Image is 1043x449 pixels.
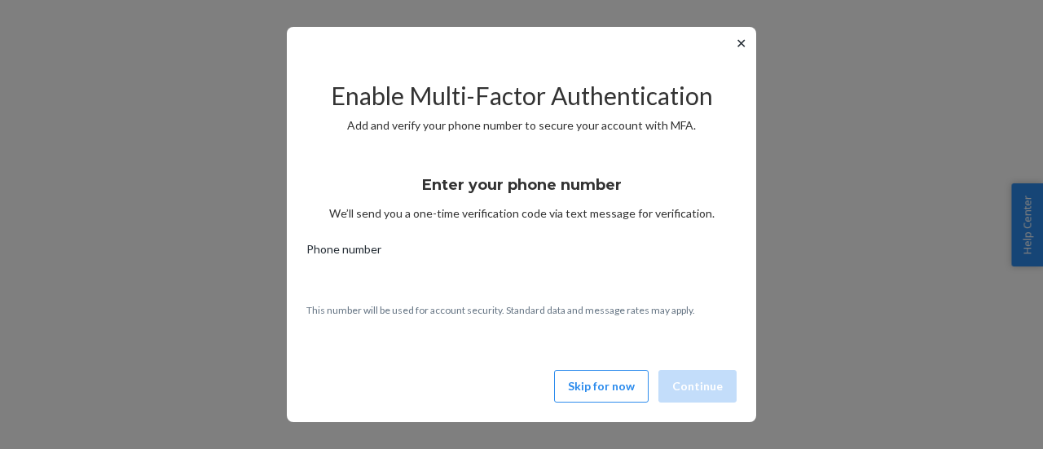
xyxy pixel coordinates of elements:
p: Add and verify your phone number to secure your account with MFA. [306,117,737,134]
h3: Enter your phone number [422,174,622,196]
button: Continue [658,370,737,403]
p: This number will be used for account security. Standard data and message rates may apply. [306,303,737,317]
span: Phone number [306,241,381,264]
button: ✕ [733,33,750,53]
h2: Enable Multi-Factor Authentication [306,82,737,109]
button: Skip for now [554,370,649,403]
div: We’ll send you a one-time verification code via text message for verification. [306,161,737,222]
